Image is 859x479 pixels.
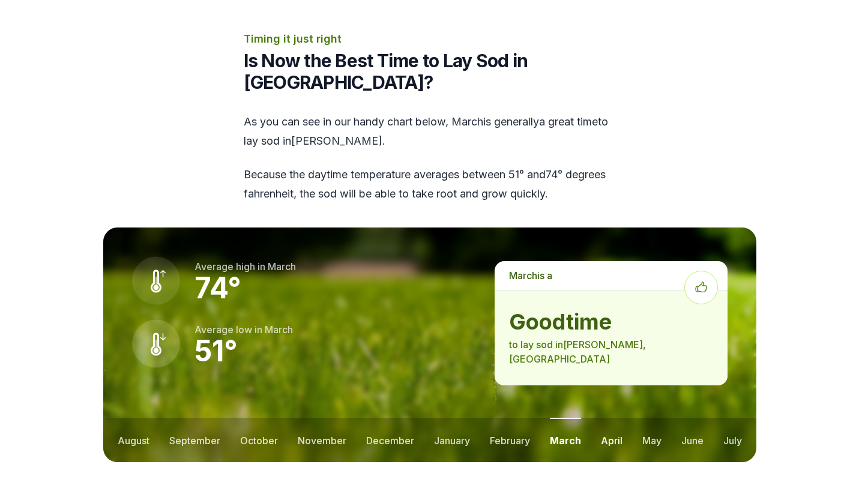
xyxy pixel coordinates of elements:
[681,418,704,462] button: june
[495,261,727,290] p: is a
[194,333,238,369] strong: 51 °
[169,418,220,462] button: september
[298,418,346,462] button: november
[244,50,616,93] h2: Is Now the Best Time to Lay Sod in [GEOGRAPHIC_DATA]?
[509,310,713,334] strong: good time
[244,112,616,203] div: As you can see in our handy chart below, is generally a great time to lay sod in [PERSON_NAME] .
[550,418,581,462] button: march
[434,418,470,462] button: january
[268,261,296,273] span: march
[194,322,293,337] p: Average low in
[451,115,483,128] span: march
[642,418,662,462] button: may
[723,418,742,462] button: july
[366,418,414,462] button: december
[601,418,622,462] button: april
[118,418,149,462] button: august
[244,165,616,203] p: Because the daytime temperature averages between 51 ° and 74 ° degrees fahrenheit, the sod will b...
[509,337,713,366] p: to lay sod in [PERSON_NAME] , [GEOGRAPHIC_DATA]
[490,418,530,462] button: february
[194,270,241,306] strong: 74 °
[244,31,616,47] p: Timing it just right
[194,259,296,274] p: Average high in
[240,418,278,462] button: october
[509,270,537,282] span: march
[265,324,293,336] span: march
